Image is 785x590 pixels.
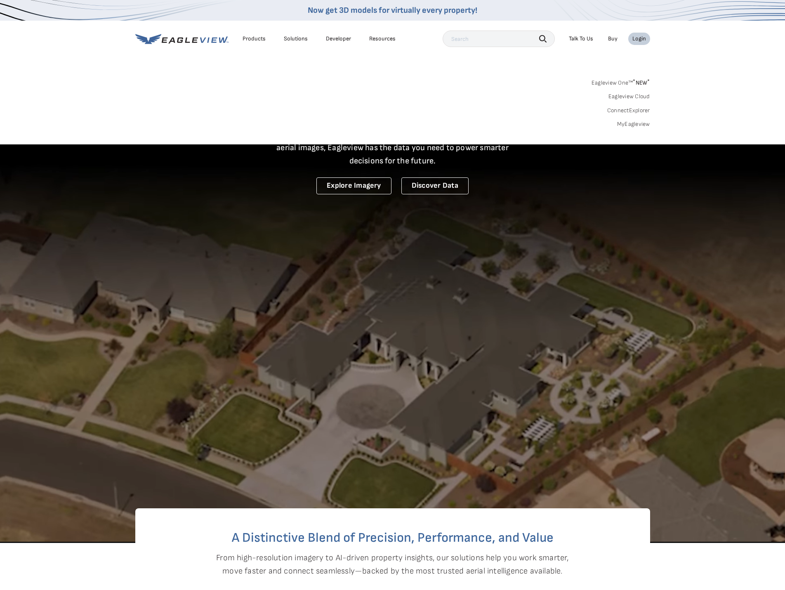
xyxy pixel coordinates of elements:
[369,35,396,42] div: Resources
[608,93,650,100] a: Eagleview Cloud
[284,35,308,42] div: Solutions
[569,35,593,42] div: Talk To Us
[608,35,618,42] a: Buy
[617,120,650,128] a: MyEagleview
[401,177,469,194] a: Discover Data
[168,531,617,545] h2: A Distinctive Blend of Precision, Performance, and Value
[308,5,477,15] a: Now get 3D models for virtually every property!
[592,77,650,86] a: Eagleview One™*NEW*
[443,31,555,47] input: Search
[633,79,650,86] span: NEW
[316,177,391,194] a: Explore Imagery
[266,128,519,168] p: A new era starts here. Built on more than 3.5 billion high-resolution aerial images, Eagleview ha...
[326,35,351,42] a: Developer
[216,551,569,578] p: From high-resolution imagery to AI-driven property insights, our solutions help you work smarter,...
[632,35,646,42] div: Login
[243,35,266,42] div: Products
[607,107,650,114] a: ConnectExplorer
